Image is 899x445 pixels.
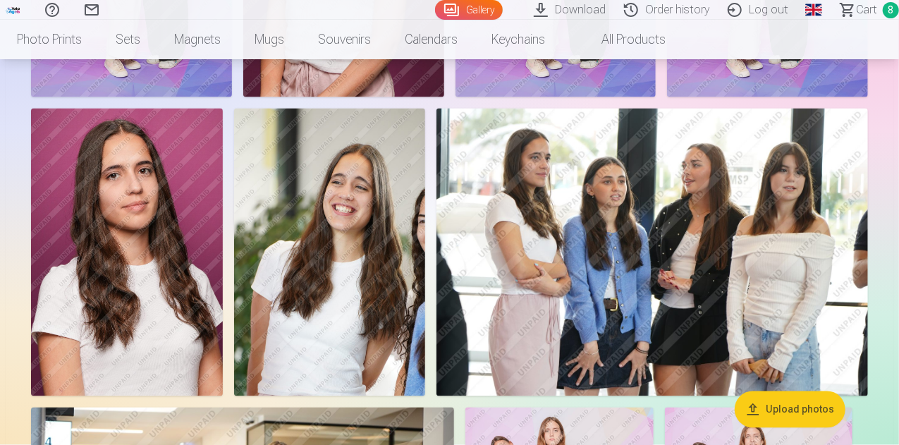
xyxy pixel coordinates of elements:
a: Magnets [157,20,238,59]
span: Сart [856,1,877,18]
a: Calendars [388,20,475,59]
img: /fa1 [6,6,21,14]
a: Sets [99,20,157,59]
a: Keychains [475,20,562,59]
a: Souvenirs [301,20,388,59]
button: Upload photos [735,391,845,428]
span: 8 [883,2,899,18]
a: All products [562,20,683,59]
a: Mugs [238,20,301,59]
